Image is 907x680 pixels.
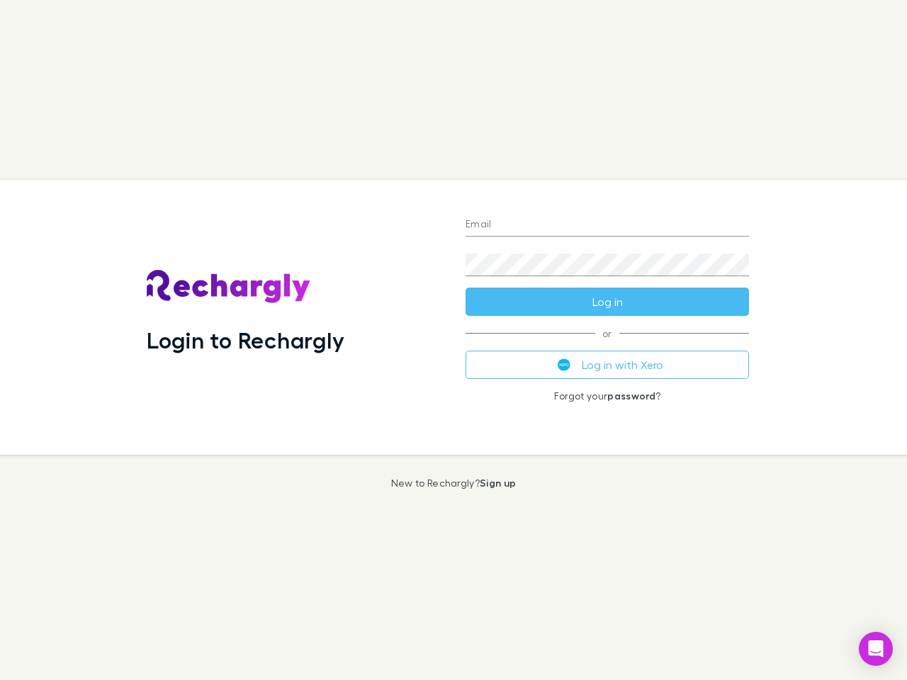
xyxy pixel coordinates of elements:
img: Xero's logo [558,358,570,371]
span: or [466,333,749,334]
a: password [607,390,655,402]
button: Log in with Xero [466,351,749,379]
p: New to Rechargly? [391,477,517,489]
button: Log in [466,288,749,316]
h1: Login to Rechargly [147,327,344,353]
p: Forgot your ? [466,390,749,402]
a: Sign up [480,477,516,489]
img: Rechargly's Logo [147,270,311,304]
div: Open Intercom Messenger [859,632,893,666]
